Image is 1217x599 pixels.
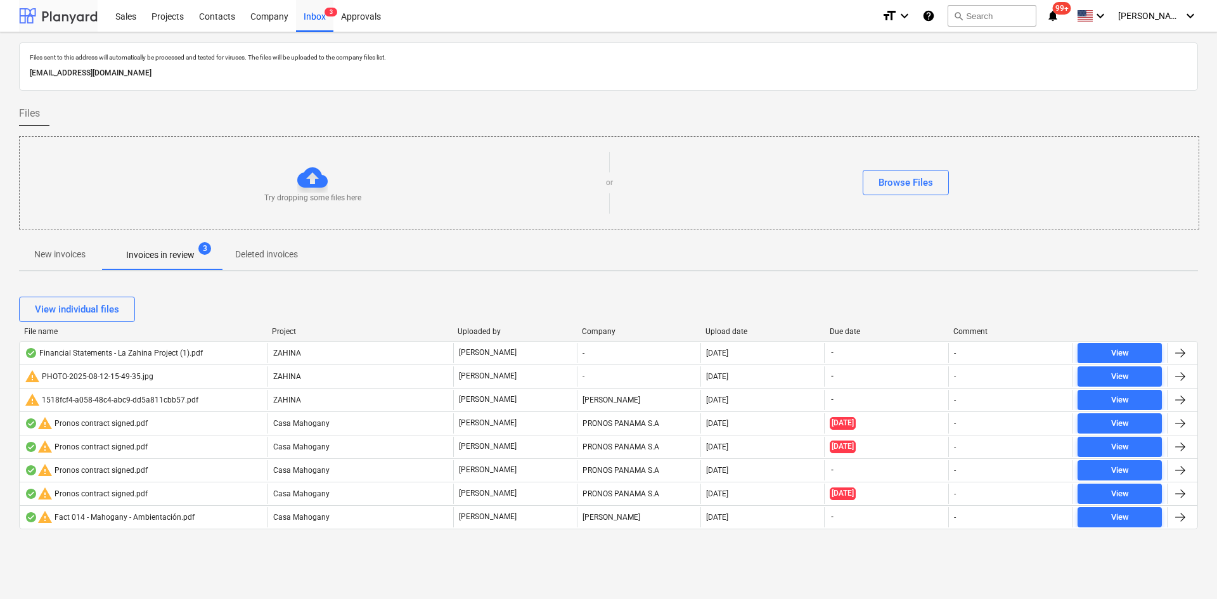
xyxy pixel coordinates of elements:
[25,418,37,428] div: OCR finished
[1078,437,1162,457] button: View
[830,347,835,358] span: -
[198,242,211,255] span: 3
[30,67,1187,80] p: [EMAIL_ADDRESS][DOMAIN_NAME]
[37,486,53,501] span: warning
[273,419,330,428] span: Casa Mahogany
[459,465,517,475] p: [PERSON_NAME]
[882,8,897,23] i: format_size
[954,349,956,357] div: -
[953,327,1067,336] div: Comment
[705,327,820,336] div: Upload date
[577,484,700,504] div: PRONOS PANAMA S.A
[272,327,448,336] div: Project
[863,170,949,195] button: Browse Files
[1078,366,1162,387] button: View
[273,513,330,522] span: Casa Mahogany
[1118,11,1182,21] span: [PERSON_NAME]
[25,512,37,522] div: OCR finished
[25,369,40,384] span: warning
[577,413,700,434] div: PRONOS PANAMA S.A
[830,465,835,475] span: -
[273,349,301,357] span: ZAHINA
[1078,413,1162,434] button: View
[1111,346,1129,361] div: View
[953,11,963,21] span: search
[577,343,700,363] div: -
[830,441,856,453] span: [DATE]
[706,466,728,475] div: [DATE]
[1111,393,1129,408] div: View
[25,439,148,454] div: Pronos contract signed.pdf
[19,106,40,121] span: Files
[1111,370,1129,384] div: View
[1111,416,1129,431] div: View
[264,193,361,203] p: Try dropping some files here
[577,507,700,527] div: [PERSON_NAME]
[37,510,53,525] span: warning
[25,348,203,358] div: Financial Statements - La Zahina Project (1).pdf
[1111,463,1129,478] div: View
[273,466,330,475] span: Casa Mahogany
[830,417,856,429] span: [DATE]
[1111,510,1129,525] div: View
[954,372,956,381] div: -
[25,416,148,431] div: Pronos contract signed.pdf
[19,297,135,322] button: View individual files
[459,371,517,382] p: [PERSON_NAME]
[25,489,37,499] div: OCR finished
[459,488,517,499] p: [PERSON_NAME]
[1093,8,1108,23] i: keyboard_arrow_down
[1078,390,1162,410] button: View
[459,394,517,405] p: [PERSON_NAME]
[19,136,1199,229] div: Try dropping some files hereorBrowse Files
[577,366,700,387] div: -
[34,248,86,261] p: New invoices
[325,8,337,16] span: 3
[37,439,53,454] span: warning
[24,327,262,336] div: File name
[577,437,700,457] div: PRONOS PANAMA S.A
[830,512,835,522] span: -
[577,390,700,410] div: [PERSON_NAME]
[1111,487,1129,501] div: View
[922,8,935,23] i: Knowledge base
[879,174,933,191] div: Browse Files
[830,371,835,382] span: -
[37,463,53,478] span: warning
[25,442,37,452] div: OCR finished
[273,396,301,404] span: ZAHINA
[1078,484,1162,504] button: View
[830,394,835,405] span: -
[1078,460,1162,480] button: View
[706,372,728,381] div: [DATE]
[25,369,153,384] div: PHOTO-2025-08-12-15-49-35.jpg
[459,512,517,522] p: [PERSON_NAME]
[459,347,517,358] p: [PERSON_NAME]
[830,487,856,499] span: [DATE]
[1078,343,1162,363] button: View
[582,327,696,336] div: Company
[706,419,728,428] div: [DATE]
[1183,8,1198,23] i: keyboard_arrow_down
[25,486,148,501] div: Pronos contract signed.pdf
[235,248,298,261] p: Deleted invoices
[273,442,330,451] span: Casa Mahogany
[948,5,1036,27] button: Search
[37,416,53,431] span: warning
[25,348,37,358] div: OCR finished
[1111,440,1129,454] div: View
[30,53,1187,61] p: Files sent to this address will automatically be processed and tested for viruses. The files will...
[273,489,330,498] span: Casa Mahogany
[1053,2,1071,15] span: 99+
[25,510,195,525] div: Fact 014 - Mahogany - Ambientación.pdf
[25,465,37,475] div: OCR finished
[1154,538,1217,599] div: Widget de chat
[459,441,517,452] p: [PERSON_NAME]
[954,442,956,451] div: -
[954,489,956,498] div: -
[25,463,148,478] div: Pronos contract signed.pdf
[25,392,198,408] div: 1518fcf4-a058-48c4-abc9-dd5a811cbb57.pdf
[954,513,956,522] div: -
[706,396,728,404] div: [DATE]
[954,466,956,475] div: -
